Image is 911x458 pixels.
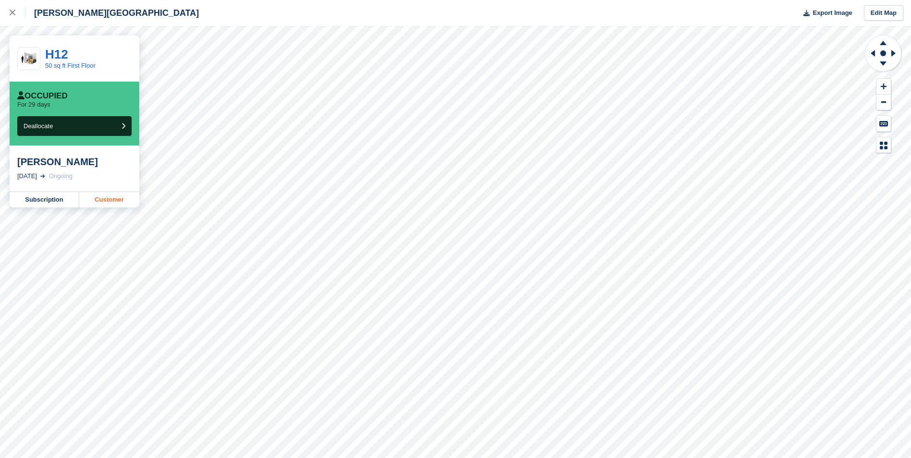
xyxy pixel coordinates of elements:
div: [DATE] [17,171,37,181]
span: Deallocate [24,122,53,130]
a: Customer [79,192,139,207]
p: For 29 days [17,101,50,108]
img: arrow-right-light-icn-cde0832a797a2874e46488d9cf13f60e5c3a73dbe684e267c42b8395dfbc2abf.svg [40,174,45,178]
div: Occupied [17,91,68,101]
a: Subscription [10,192,79,207]
div: [PERSON_NAME][GEOGRAPHIC_DATA] [25,7,199,19]
a: 50 sq ft First Floor [45,62,96,69]
img: 50-sqft-unit.jpg [18,50,40,67]
span: Export Image [813,8,852,18]
a: H12 [45,47,68,61]
button: Keyboard Shortcuts [876,116,891,132]
button: Export Image [798,5,852,21]
div: Ongoing [49,171,73,181]
button: Zoom Out [876,95,891,110]
button: Map Legend [876,137,891,153]
button: Deallocate [17,116,132,136]
div: [PERSON_NAME] [17,156,132,168]
button: Zoom In [876,79,891,95]
a: Edit Map [864,5,903,21]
